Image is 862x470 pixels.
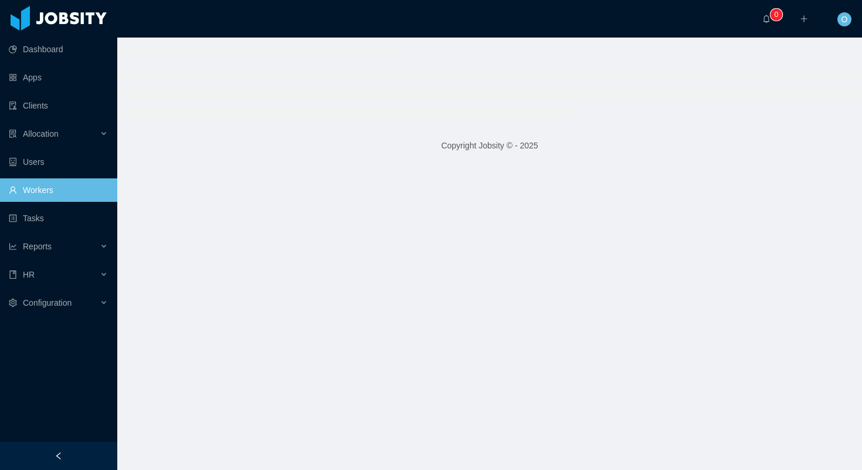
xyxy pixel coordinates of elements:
[800,15,808,23] i: icon: plus
[9,242,17,251] i: icon: line-chart
[9,66,108,89] a: icon: appstoreApps
[9,299,17,307] i: icon: setting
[9,178,108,202] a: icon: userWorkers
[23,129,59,138] span: Allocation
[9,38,108,61] a: icon: pie-chartDashboard
[23,242,52,251] span: Reports
[23,270,35,279] span: HR
[9,207,108,230] a: icon: profileTasks
[117,126,862,166] footer: Copyright Jobsity © - 2025
[841,12,848,26] span: O
[9,94,108,117] a: icon: auditClients
[9,130,17,138] i: icon: solution
[9,270,17,279] i: icon: book
[23,298,72,307] span: Configuration
[771,9,782,21] sup: 0
[9,150,108,174] a: icon: robotUsers
[762,15,771,23] i: icon: bell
